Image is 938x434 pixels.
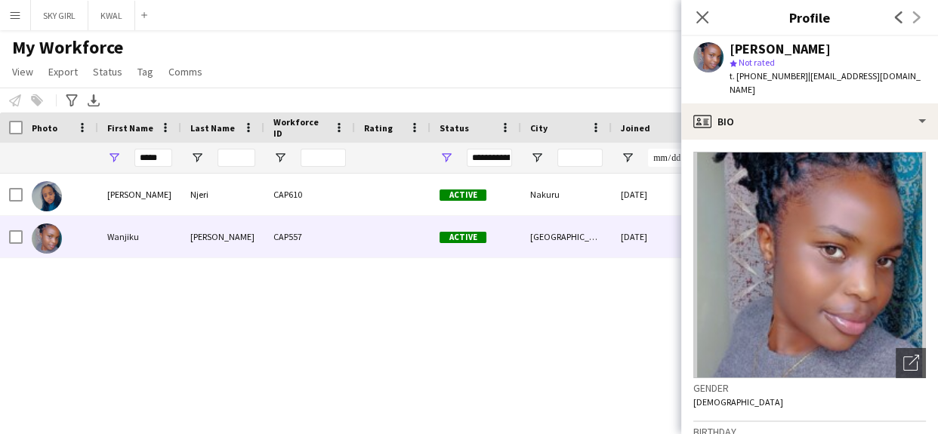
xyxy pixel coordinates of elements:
[440,232,486,243] span: Active
[681,8,938,27] h3: Profile
[264,174,355,215] div: CAP610
[181,216,264,257] div: [PERSON_NAME]
[32,181,62,211] img: Jane Wanjiku Njeri
[181,174,264,215] div: Njeri
[530,122,548,134] span: City
[521,174,612,215] div: Nakuru
[896,348,926,378] div: Open photos pop-in
[364,122,393,134] span: Rating
[6,62,39,82] a: View
[621,122,650,134] span: Joined
[521,216,612,257] div: [GEOGRAPHIC_DATA]
[273,151,287,165] button: Open Filter Menu
[730,70,808,82] span: t. [PHONE_NUMBER]
[681,103,938,140] div: Bio
[730,70,921,95] span: | [EMAIL_ADDRESS][DOMAIN_NAME]
[134,149,172,167] input: First Name Filter Input
[273,116,328,139] span: Workforce ID
[87,62,128,82] a: Status
[32,223,62,254] img: Wanjiku Mungai
[168,65,202,78] span: Comms
[190,122,235,134] span: Last Name
[131,62,159,82] a: Tag
[32,122,57,134] span: Photo
[88,1,135,30] button: KWAL
[621,151,634,165] button: Open Filter Menu
[557,149,603,167] input: City Filter Input
[440,189,486,201] span: Active
[693,152,926,378] img: Crew avatar or photo
[63,91,81,109] app-action-btn: Advanced filters
[137,65,153,78] span: Tag
[31,1,88,30] button: SKY GIRL
[98,174,181,215] div: [PERSON_NAME]
[48,65,78,78] span: Export
[530,151,544,165] button: Open Filter Menu
[693,396,783,408] span: [DEMOGRAPHIC_DATA]
[612,174,702,215] div: [DATE]
[12,65,33,78] span: View
[440,122,469,134] span: Status
[12,36,123,59] span: My Workforce
[730,42,831,56] div: [PERSON_NAME]
[612,216,702,257] div: [DATE]
[264,216,355,257] div: CAP557
[218,149,255,167] input: Last Name Filter Input
[42,62,84,82] a: Export
[693,381,926,395] h3: Gender
[107,122,153,134] span: First Name
[107,151,121,165] button: Open Filter Menu
[190,151,204,165] button: Open Filter Menu
[440,151,453,165] button: Open Filter Menu
[648,149,693,167] input: Joined Filter Input
[85,91,103,109] app-action-btn: Export XLSX
[93,65,122,78] span: Status
[162,62,208,82] a: Comms
[98,216,181,257] div: Wanjiku
[739,57,775,68] span: Not rated
[301,149,346,167] input: Workforce ID Filter Input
